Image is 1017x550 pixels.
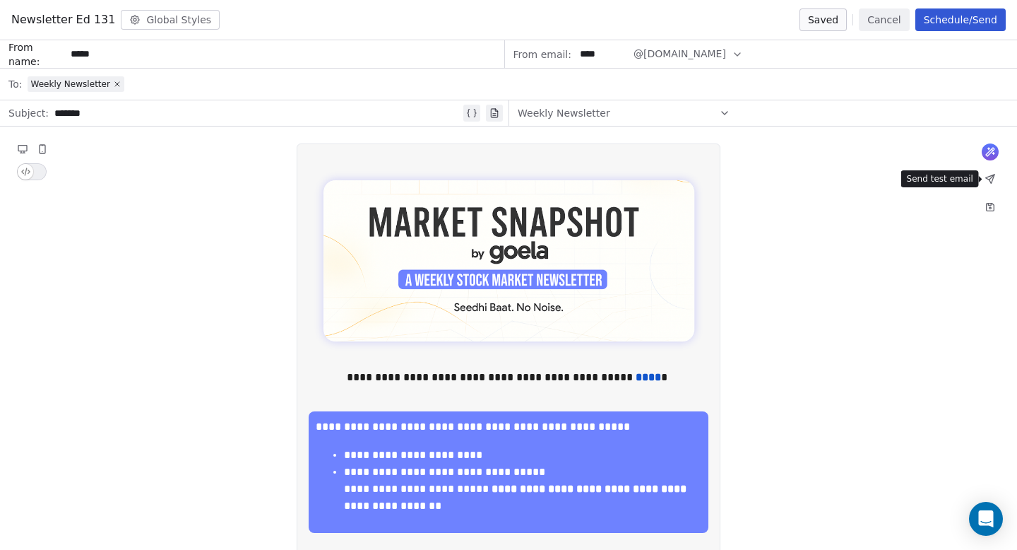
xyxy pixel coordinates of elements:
span: Subject: [8,106,49,124]
span: Newsletter Ed 131 [11,11,115,28]
span: From email: [513,47,571,62]
span: Weekly Newsletter [30,78,110,90]
p: Send test email [907,173,973,185]
span: @[DOMAIN_NAME] [634,47,726,62]
span: From name: [8,40,65,69]
button: Global Styles [121,10,220,30]
span: To: [8,77,22,91]
span: Weekly Newsletter [518,106,610,120]
button: Schedule/Send [915,8,1006,31]
button: Saved [799,8,847,31]
div: Open Intercom Messenger [969,502,1003,536]
button: Cancel [859,8,909,31]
